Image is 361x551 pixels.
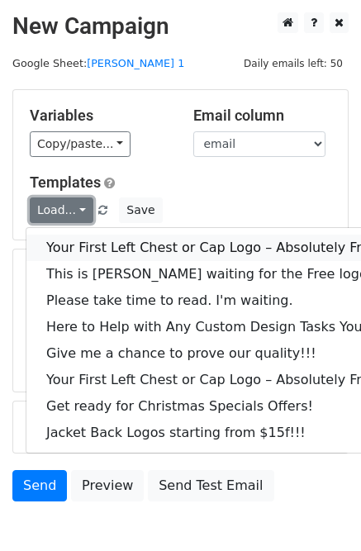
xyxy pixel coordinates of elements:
[30,107,169,125] h5: Variables
[87,57,184,69] a: [PERSON_NAME] 1
[12,12,349,40] h2: New Campaign
[71,470,144,501] a: Preview
[30,131,131,157] a: Copy/paste...
[238,57,349,69] a: Daily emails left: 50
[30,173,101,191] a: Templates
[148,470,273,501] a: Send Test Email
[30,197,93,223] a: Load...
[12,57,184,69] small: Google Sheet:
[238,55,349,73] span: Daily emails left: 50
[119,197,162,223] button: Save
[12,470,67,501] a: Send
[278,472,361,551] iframe: Chat Widget
[193,107,332,125] h5: Email column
